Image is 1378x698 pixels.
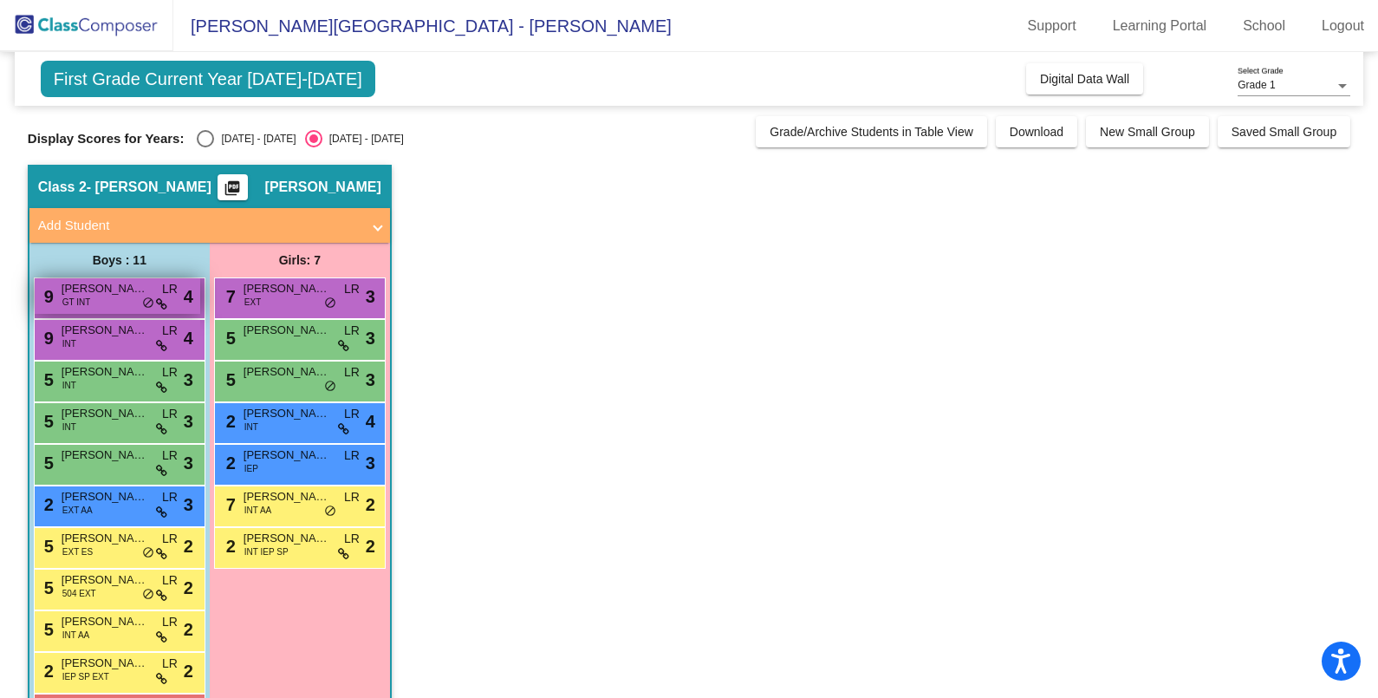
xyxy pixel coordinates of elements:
[62,587,96,600] span: 504 EXT
[29,208,390,243] mat-expansion-panel-header: Add Student
[344,280,360,298] span: LR
[222,537,236,556] span: 2
[62,670,109,683] span: IEP SP EXT
[1229,12,1299,40] a: School
[366,284,375,310] span: 3
[184,616,193,643] span: 2
[40,412,54,431] span: 5
[62,571,148,589] span: [PERSON_NAME]
[244,504,272,517] span: INT AA
[222,179,243,204] mat-icon: picture_as_pdf
[62,322,148,339] span: [PERSON_NAME]
[1308,12,1378,40] a: Logout
[162,363,178,382] span: LR
[1218,116,1350,147] button: Saved Small Group
[344,530,360,548] span: LR
[142,297,154,310] span: do_not_disturb_alt
[184,450,193,476] span: 3
[344,488,360,506] span: LR
[62,337,76,350] span: INT
[40,495,54,514] span: 2
[244,280,330,297] span: [PERSON_NAME]
[1026,63,1143,95] button: Digital Data Wall
[222,329,236,348] span: 5
[244,405,330,422] span: [PERSON_NAME]
[244,530,330,547] span: [PERSON_NAME]
[62,545,93,558] span: EXT ES
[265,179,381,196] span: [PERSON_NAME]
[214,131,296,147] div: [DATE] - [DATE]
[244,545,289,558] span: INT IEP SP
[244,488,330,506] span: [PERSON_NAME]
[244,447,330,464] span: [PERSON_NAME]
[324,297,336,310] span: do_not_disturb_alt
[244,296,261,309] span: EXT
[62,530,148,547] span: [PERSON_NAME]
[62,629,90,642] span: INT AA
[244,363,330,381] span: [PERSON_NAME]
[184,367,193,393] span: 3
[770,125,973,139] span: Grade/Archive Students in Table View
[344,447,360,465] span: LR
[142,546,154,560] span: do_not_disturb_alt
[62,504,93,517] span: EXT AA
[62,488,148,506] span: [PERSON_NAME]
[162,447,178,465] span: LR
[244,421,258,434] span: INT
[142,588,154,602] span: do_not_disturb_alt
[41,61,375,97] span: First Grade Current Year [DATE]-[DATE]
[173,12,672,40] span: [PERSON_NAME][GEOGRAPHIC_DATA] - [PERSON_NAME]
[62,379,76,392] span: INT
[366,367,375,393] span: 3
[40,578,54,597] span: 5
[40,329,54,348] span: 9
[1232,125,1336,139] span: Saved Small Group
[29,243,210,277] div: Boys : 11
[1086,116,1209,147] button: New Small Group
[1014,12,1090,40] a: Support
[62,447,148,464] span: [PERSON_NAME]
[1100,125,1195,139] span: New Small Group
[184,325,193,351] span: 4
[324,380,336,394] span: do_not_disturb_alt
[1238,79,1275,91] span: Grade 1
[40,537,54,556] span: 5
[162,405,178,423] span: LR
[222,287,236,306] span: 7
[62,280,148,297] span: [PERSON_NAME]
[366,450,375,476] span: 3
[62,405,148,422] span: [PERSON_NAME]
[87,179,211,196] span: - [PERSON_NAME]
[62,363,148,381] span: [PERSON_NAME]
[366,533,375,559] span: 2
[162,530,178,548] span: LR
[162,655,178,673] span: LR
[344,363,360,382] span: LR
[162,280,178,298] span: LR
[222,370,236,389] span: 5
[40,620,54,639] span: 5
[197,130,403,147] mat-radio-group: Select an option
[366,492,375,518] span: 2
[756,116,987,147] button: Grade/Archive Students in Table View
[184,533,193,559] span: 2
[162,488,178,506] span: LR
[62,421,76,434] span: INT
[184,658,193,684] span: 2
[1040,72,1129,86] span: Digital Data Wall
[1010,125,1063,139] span: Download
[244,462,258,475] span: IEP
[40,287,54,306] span: 9
[162,613,178,631] span: LR
[184,408,193,434] span: 3
[1099,12,1221,40] a: Learning Portal
[344,405,360,423] span: LR
[40,370,54,389] span: 5
[162,571,178,590] span: LR
[62,613,148,630] span: [PERSON_NAME]
[162,322,178,340] span: LR
[38,179,87,196] span: Class 2
[222,495,236,514] span: 7
[324,505,336,519] span: do_not_disturb_alt
[40,662,54,681] span: 2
